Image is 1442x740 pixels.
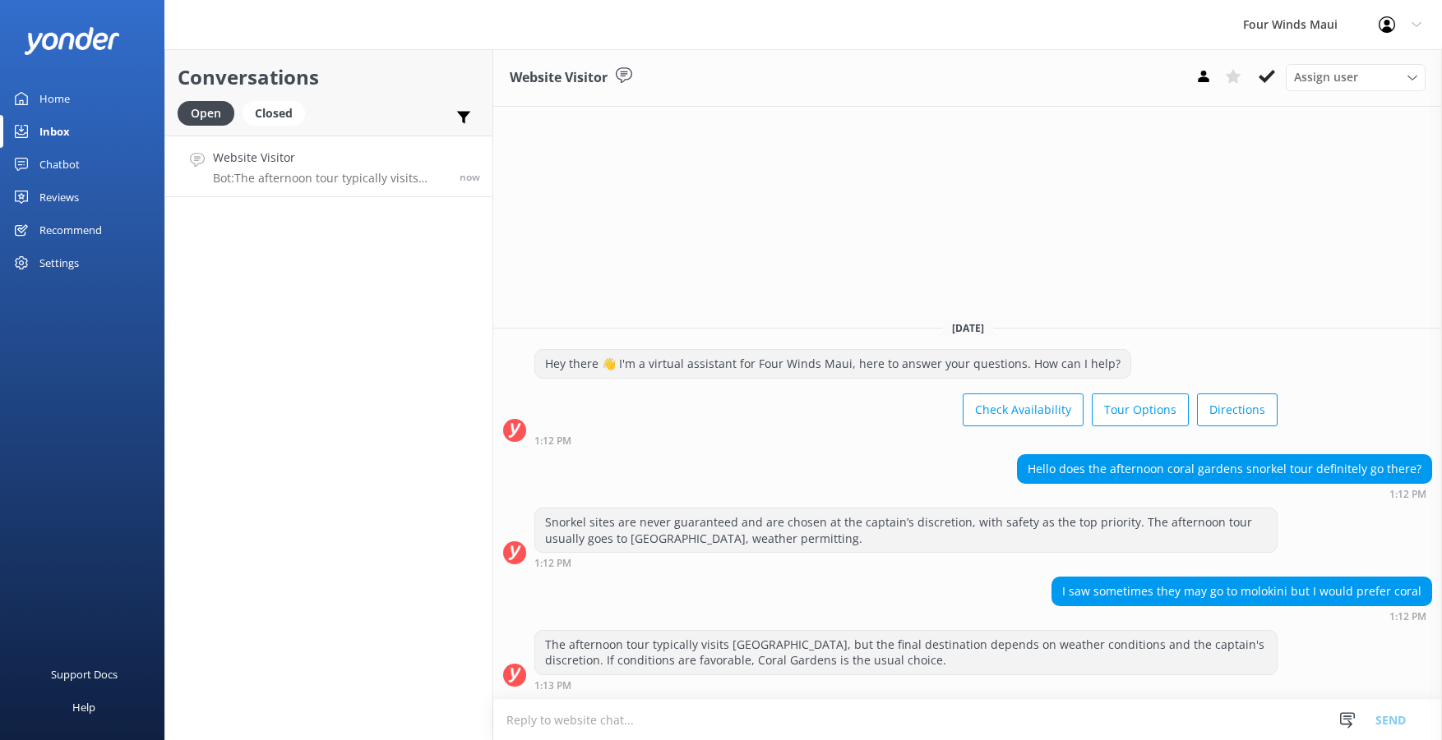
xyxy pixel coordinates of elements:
div: 01:12pm 11-Aug-2025 (UTC -10:00) Pacific/Honolulu [534,557,1278,568]
div: I saw sometimes they may go to molokini but I would prefer coral [1052,577,1431,605]
span: 01:12pm 11-Aug-2025 (UTC -10:00) Pacific/Honolulu [460,170,480,184]
div: 01:12pm 11-Aug-2025 (UTC -10:00) Pacific/Honolulu [534,434,1278,446]
h3: Website Visitor [510,67,608,89]
div: Inbox [39,115,70,148]
strong: 1:13 PM [534,681,571,691]
a: Closed [243,103,313,122]
h4: Website Visitor [213,149,447,167]
div: 01:12pm 11-Aug-2025 (UTC -10:00) Pacific/Honolulu [1017,488,1432,499]
div: Snorkel sites are never guaranteed and are chosen at the captain’s discretion, with safety as the... [535,508,1277,552]
div: Hello does the afternoon coral gardens snorkel tour definitely go there? [1018,455,1431,483]
strong: 1:12 PM [534,558,571,568]
strong: 1:12 PM [534,436,571,446]
a: Open [178,103,243,122]
div: Settings [39,246,79,279]
div: 01:13pm 11-Aug-2025 (UTC -10:00) Pacific/Honolulu [534,679,1278,691]
span: Assign user [1294,68,1358,86]
div: 01:12pm 11-Aug-2025 (UTC -10:00) Pacific/Honolulu [1051,610,1432,622]
button: Tour Options [1092,393,1189,426]
div: Help [72,691,95,724]
a: Website VisitorBot:The afternoon tour typically visits [GEOGRAPHIC_DATA], but the final destinati... [165,136,492,197]
div: The afternoon tour typically visits [GEOGRAPHIC_DATA], but the final destination depends on weath... [535,631,1277,674]
div: Open [178,101,234,126]
div: Chatbot [39,148,80,181]
strong: 1:12 PM [1389,490,1426,499]
p: Bot: The afternoon tour typically visits [GEOGRAPHIC_DATA], but the final destination depends on ... [213,171,447,186]
div: Hey there 👋 I'm a virtual assistant for Four Winds Maui, here to answer your questions. How can I... [535,350,1130,378]
span: [DATE] [942,321,994,335]
img: yonder-white-logo.png [25,27,119,54]
div: Assign User [1286,64,1426,90]
div: Recommend [39,214,102,246]
h2: Conversations [178,62,480,93]
div: Home [39,82,70,115]
button: Check Availability [963,393,1084,426]
div: Closed [243,101,305,126]
div: Reviews [39,181,79,214]
div: Support Docs [51,658,118,691]
button: Directions [1197,393,1278,426]
strong: 1:12 PM [1389,612,1426,622]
